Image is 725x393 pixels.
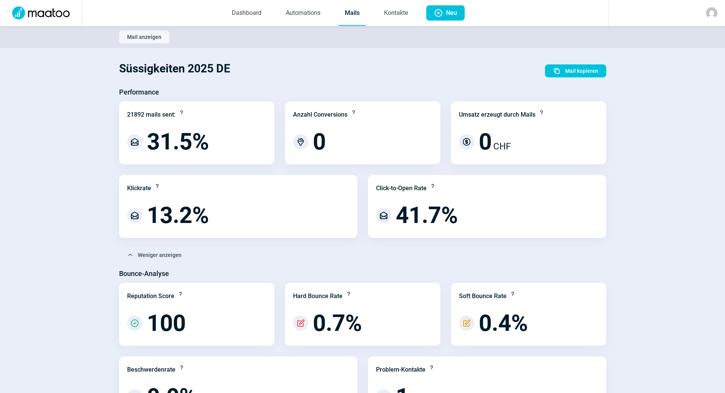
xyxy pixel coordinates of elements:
[119,30,169,43] button: Mail anzeigen
[119,249,190,261] button: Weniger anzeigen
[293,110,347,119] div: Anzahl Conversions
[339,1,366,26] a: Mails
[706,7,717,19] img: avatar
[479,130,492,153] span: 0
[226,1,268,26] a: Dashboard
[127,292,174,301] div: Reputation Score
[119,268,169,280] h3: Bounce-Analyse
[8,6,74,19] img: Logo
[378,1,414,26] a: Kontakte
[147,204,209,227] span: 13.2%
[127,31,161,43] span: Mail anzeigen
[479,312,528,335] span: 0.4%
[147,312,186,335] span: 100
[565,65,598,77] span: Mail kopieren
[127,184,151,193] div: Klickrate
[127,110,175,119] div: 21892 mails sent:
[147,130,209,153] span: 31.5%
[426,5,465,21] button: Neu
[138,249,182,261] span: Weniger anzeigen
[376,365,425,374] div: Problem-Kontakte
[376,184,427,193] div: Click-to-Open Rate
[127,365,175,374] div: Beschwerdenrate
[396,204,458,227] span: 41.7%
[459,292,507,301] div: Soft Bounce Rate
[313,312,362,335] span: 0.7%
[119,56,230,82] h1: Süssigkeiten 2025 DE
[493,140,511,153] span: CHF
[446,5,457,21] span: Neu
[545,64,606,77] button: Mail kopieren
[119,86,159,98] h3: Performance
[280,1,327,26] a: Automations
[313,130,326,153] span: 0
[293,292,343,301] div: Hard Bounce Rate
[459,110,535,119] div: Umsatz erzeugt durch Mails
